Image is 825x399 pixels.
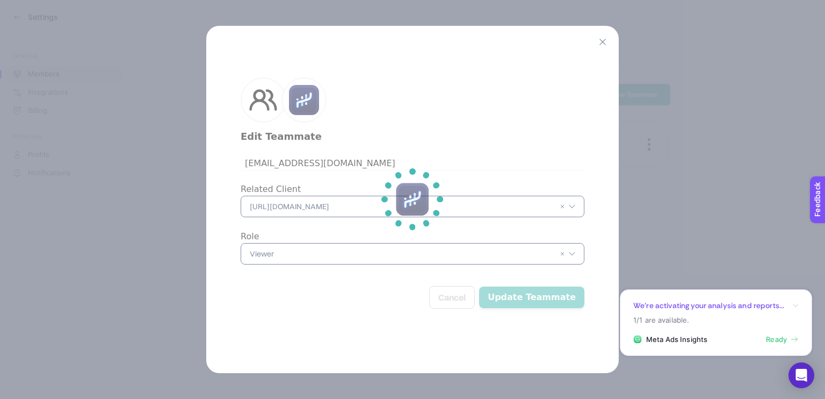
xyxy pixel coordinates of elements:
[633,315,799,325] p: 1/1 are available.
[766,334,799,345] a: Ready
[633,301,784,311] p: We’re activating your analysis and reports...
[766,334,787,345] span: Ready
[646,334,707,345] span: Meta Ads Insights
[6,3,41,12] span: Feedback
[788,362,814,388] div: Open Intercom Messenger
